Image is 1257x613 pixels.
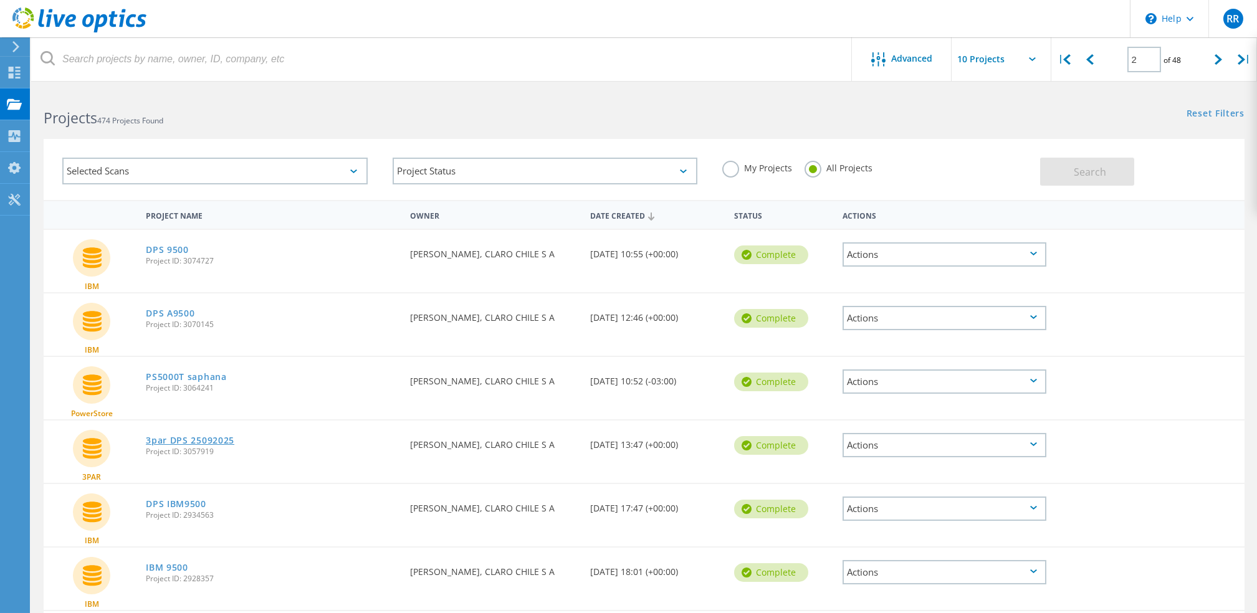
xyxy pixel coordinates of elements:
a: IBM 9500 [146,563,188,572]
div: [PERSON_NAME], CLARO CHILE S A [404,548,584,589]
div: Status [728,203,836,226]
span: Project ID: 3064241 [146,384,398,392]
div: Actions [843,306,1046,330]
a: PS5000T saphana [146,373,227,381]
div: Owner [404,203,584,226]
div: Complete [734,436,808,455]
svg: \n [1145,13,1157,24]
span: IBM [85,346,99,354]
div: Complete [734,309,808,328]
div: [DATE] 10:52 (-03:00) [584,357,728,398]
span: RR [1226,14,1239,24]
span: Advanced [892,54,933,63]
span: Project ID: 3074727 [146,257,398,265]
a: Reset Filters [1187,109,1245,120]
span: Search [1074,165,1106,179]
a: 3par DPS 25092025 [146,436,234,445]
div: Date Created [584,203,728,227]
span: Project ID: 3070145 [146,321,398,328]
span: 474 Projects Found [97,115,163,126]
span: Project ID: 3057919 [146,448,398,455]
a: Live Optics Dashboard [12,26,146,35]
div: | [1051,37,1077,82]
div: [PERSON_NAME], CLARO CHILE S A [404,484,584,525]
label: My Projects [722,161,792,173]
span: Project ID: 2928357 [146,575,398,582]
div: Complete [734,245,808,264]
span: Project ID: 2934563 [146,511,398,519]
div: [PERSON_NAME], CLARO CHILE S A [404,293,584,335]
div: Selected Scans [62,158,368,184]
a: DPS IBM9500 [146,500,206,508]
div: [DATE] 13:47 (+00:00) [584,421,728,462]
div: Complete [734,563,808,582]
input: Search projects by name, owner, ID, company, etc [31,37,853,81]
label: All Projects [805,161,872,173]
div: Project Status [393,158,698,184]
div: [PERSON_NAME], CLARO CHILE S A [404,357,584,398]
span: 3PAR [82,473,101,481]
div: Actions [843,242,1046,267]
span: PowerStore [71,410,113,417]
b: Projects [44,108,97,128]
div: Actions [843,560,1046,584]
div: [PERSON_NAME], CLARO CHILE S A [404,230,584,271]
span: IBM [85,537,99,544]
span: of 48 [1164,55,1182,65]
div: [DATE] 18:01 (+00:00) [584,548,728,589]
div: [DATE] 12:46 (+00:00) [584,293,728,335]
div: Complete [734,373,808,391]
div: [DATE] 10:55 (+00:00) [584,230,728,271]
div: Project Name [140,203,404,226]
div: [DATE] 17:47 (+00:00) [584,484,728,525]
div: Actions [843,497,1046,521]
div: Actions [843,433,1046,457]
span: IBM [85,601,99,608]
div: | [1231,37,1257,82]
div: Complete [734,500,808,518]
a: DPS A9500 [146,309,194,318]
div: Actions [843,369,1046,394]
a: DPS 9500 [146,245,189,254]
span: IBM [85,283,99,290]
div: [PERSON_NAME], CLARO CHILE S A [404,421,584,462]
div: Actions [836,203,1053,226]
button: Search [1040,158,1134,186]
